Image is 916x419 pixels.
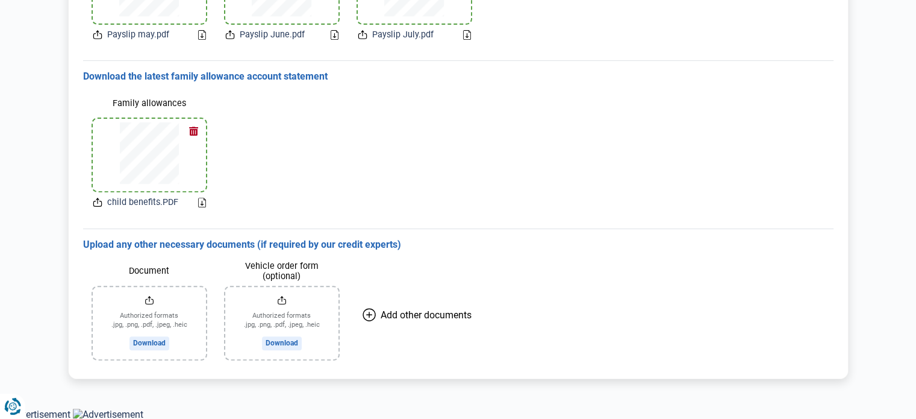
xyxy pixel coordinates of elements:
font: Vehicle order form (optional) [245,261,319,282]
a: Download [331,30,338,40]
a: Download [198,30,206,40]
font: Upload any other necessary documents (if required by our credit experts) [83,239,401,250]
font: Add other documents [381,309,472,321]
a: Download [198,198,206,207]
font: Payslip July.pdf [372,30,434,40]
font: Document [129,266,169,276]
font: Family allowances [113,98,186,109]
font: child benefits.PDF [107,197,178,207]
font: Payslip June.pdf [240,30,305,40]
font: Payslip may.pdf [107,30,169,40]
font: Download the latest family allowance account statement [83,71,328,82]
a: Download [463,30,471,40]
button: Add other documents [348,261,486,369]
